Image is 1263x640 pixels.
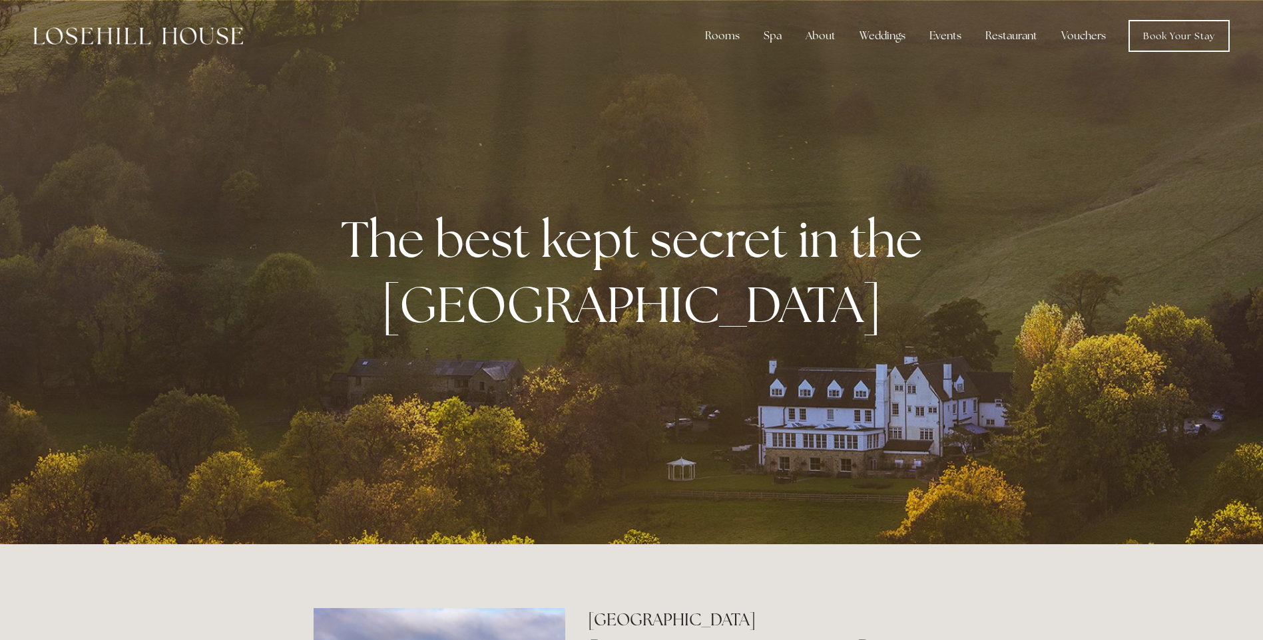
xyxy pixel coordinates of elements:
[975,23,1048,49] div: Restaurant
[341,206,933,337] strong: The best kept secret in the [GEOGRAPHIC_DATA]
[795,23,846,49] div: About
[1051,23,1117,49] a: Vouchers
[919,23,972,49] div: Events
[1129,20,1230,52] a: Book Your Stay
[849,23,916,49] div: Weddings
[33,27,243,45] img: Losehill House
[588,608,949,631] h2: [GEOGRAPHIC_DATA]
[753,23,792,49] div: Spa
[694,23,750,49] div: Rooms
